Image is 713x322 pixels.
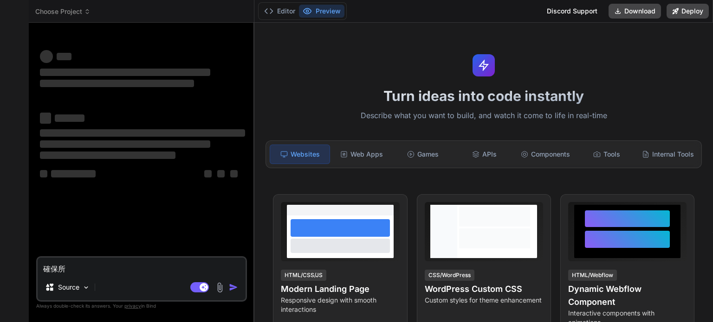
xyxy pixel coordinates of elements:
button: Preview [299,5,344,18]
p: Source [58,283,79,292]
div: Internal Tools [638,145,698,164]
h4: Dynamic Webflow Component [568,283,687,309]
p: Responsive design with smooth interactions [281,296,399,314]
span: ‌ [57,53,71,60]
span: ‌ [40,170,47,177]
span: ‌ [51,170,96,177]
div: Games [393,145,453,164]
span: ‌ [40,140,210,148]
span: ‌ [217,170,225,177]
span: ‌ [40,80,194,87]
div: HTML/Webflow [568,270,617,281]
span: ‌ [40,152,175,159]
div: Websites [270,145,330,164]
span: ‌ [204,170,212,177]
div: Web Apps [332,145,391,164]
h4: WordPress Custom CSS [425,283,543,296]
img: attachment [214,282,225,293]
p: Always double-check its answers. Your in Bind [36,302,247,310]
span: Choose Project [35,7,91,16]
textarea: 確保所 [38,258,246,274]
span: ‌ [230,170,238,177]
span: privacy [124,303,141,309]
h1: Turn ideas into code instantly [260,88,707,104]
div: CSS/WordPress [425,270,474,281]
img: icon [229,283,238,292]
span: ‌ [40,129,245,137]
span: ‌ [40,113,51,124]
button: Download [609,4,661,19]
div: APIs [454,145,514,164]
img: Pick Models [82,284,90,291]
span: ‌ [55,114,84,122]
h4: Modern Landing Page [281,283,399,296]
div: Tools [577,145,636,164]
span: ‌ [40,50,53,63]
div: Discord Support [541,4,603,19]
button: Editor [260,5,299,18]
span: ‌ [40,69,210,76]
p: Describe what you want to build, and watch it come to life in real-time [260,110,707,122]
p: Custom styles for theme enhancement [425,296,543,305]
div: Components [516,145,575,164]
div: HTML/CSS/JS [281,270,326,281]
button: Deploy [667,4,709,19]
